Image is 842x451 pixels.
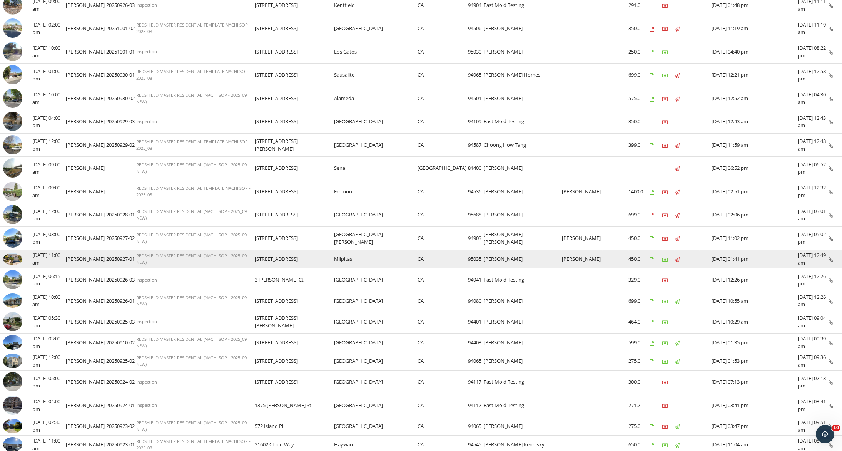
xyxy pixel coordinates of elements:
td: [PERSON_NAME] [66,334,106,352]
td: Fast Mold Testing [484,110,562,134]
td: [STREET_ADDRESS] [255,352,334,371]
td: 20250925-02 [106,352,136,371]
td: [GEOGRAPHIC_DATA] [334,268,417,292]
td: CA [418,64,468,87]
img: streetview [3,270,22,289]
td: [STREET_ADDRESS][PERSON_NAME] [255,133,334,157]
td: CA [418,40,468,64]
img: streetview [3,65,22,84]
td: CA [418,110,468,134]
td: CA [418,394,468,417]
td: [GEOGRAPHIC_DATA] [334,292,417,310]
td: [DATE] 10:29 am [712,310,798,334]
td: 572 Island Pl [255,417,334,436]
td: 20250930-01 [106,64,136,87]
td: [GEOGRAPHIC_DATA] [334,203,417,227]
td: [GEOGRAPHIC_DATA] [334,133,417,157]
td: 94080 [468,292,484,310]
td: [DATE] 12:32 pm [798,180,829,203]
img: streetview [3,312,22,331]
span: Inspection [136,2,157,8]
td: 575.0 [628,87,650,110]
td: [DATE] 12:58 pm [798,64,829,87]
td: [PERSON_NAME] [562,226,602,250]
td: [DATE] 09:39 am [798,334,829,352]
td: 94587 [468,133,484,157]
td: 94117 [468,371,484,394]
td: [PERSON_NAME] [66,87,106,110]
td: 450.0 [628,250,650,268]
td: [DATE] 12:49 am [798,250,829,268]
td: [PERSON_NAME] [66,110,106,134]
td: CA [418,133,468,157]
span: Inspection [136,49,157,54]
td: 20250925-03 [106,310,136,334]
td: CA [418,334,468,352]
td: [PERSON_NAME] [66,352,106,371]
td: 1400.0 [628,180,650,203]
td: [DATE] 11:19 am [712,17,798,40]
td: [GEOGRAPHIC_DATA][PERSON_NAME] [334,226,417,250]
td: [STREET_ADDRESS] [255,250,334,268]
td: 699.0 [628,203,650,227]
span: REDSHIELD MASTER RESIDENTIAL (NACHI SOP - 2025_09 NEW) [136,420,247,432]
td: 20250926-01 [106,292,136,310]
td: [STREET_ADDRESS] [255,180,334,203]
span: REDSHIELD MASTER RESIDENTIAL (NACHI SOP - 2025_09 NEW) [136,92,247,104]
td: [PERSON_NAME] [66,371,106,394]
td: [STREET_ADDRESS] [255,40,334,64]
td: [GEOGRAPHIC_DATA] [334,310,417,334]
td: [GEOGRAPHIC_DATA] [334,334,417,352]
td: [DATE] 06:15 pm [32,268,66,292]
img: streetview [3,205,22,224]
td: [DATE] 01:00 pm [32,64,66,87]
td: [PERSON_NAME] [484,40,562,64]
td: [DATE] 01:53 pm [712,352,798,371]
td: [PERSON_NAME] [484,417,562,436]
td: [DATE] 12:48 am [798,133,829,157]
td: [DATE] 04:00 pm [32,110,66,134]
td: 95688 [468,203,484,227]
td: [DATE] 02:30 pm [32,417,66,436]
td: [PERSON_NAME] [484,334,562,352]
td: [PERSON_NAME] [484,87,562,110]
td: [PERSON_NAME] [484,157,562,180]
td: 1375 [PERSON_NAME] St [255,394,334,417]
td: [DATE] 06:52 pm [798,157,829,180]
img: streetview [3,182,22,201]
td: 3 [PERSON_NAME] Ct [255,268,334,292]
img: 9542116%2Fcover_photos%2FnzH3q84scEcnCnGLCcXL%2Fsmall.jpeg [3,293,22,308]
td: [DATE] 10:00 am [32,40,66,64]
td: [DATE] 09:00 am [32,157,66,180]
td: 699.0 [628,64,650,87]
td: [DATE] 11:02 pm [712,226,798,250]
td: [PERSON_NAME] [66,133,106,157]
td: [DATE] 04:40 pm [712,40,798,64]
td: [DATE] 09:04 am [798,310,829,334]
td: [DATE] 02:00 pm [32,17,66,40]
img: streetview [3,135,22,154]
td: 94903 [468,226,484,250]
img: streetview [3,112,22,131]
td: CA [418,87,468,110]
td: Fast Mold Testing [484,371,562,394]
img: streetview [3,396,22,415]
td: 94117 [468,394,484,417]
td: [DATE] 01:41 pm [712,250,798,268]
td: Senai [334,157,417,180]
td: [PERSON_NAME] [66,292,106,310]
td: 20250910-02 [106,334,136,352]
td: [DATE] 01:35 pm [712,334,798,352]
img: streetview [3,372,22,391]
td: [DATE] 09:36 am [798,352,829,371]
span: Inspection [136,277,157,283]
img: 9447190%2Fcover_photos%2FOkc9XvLTE1AsLL4fCvvj%2Fsmall.jpeg [3,335,22,350]
td: Fast Mold Testing [484,394,562,417]
span: REDSHIELD MASTER RESIDENTIAL (NACHI SOP - 2025_09 NEW) [136,253,247,265]
td: [DATE] 12:21 pm [712,64,798,87]
td: [DATE] 06:52 pm [712,157,798,180]
td: CA [418,17,468,40]
td: 275.0 [628,352,650,371]
td: Choong How Tang [484,133,562,157]
td: [STREET_ADDRESS] [255,64,334,87]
